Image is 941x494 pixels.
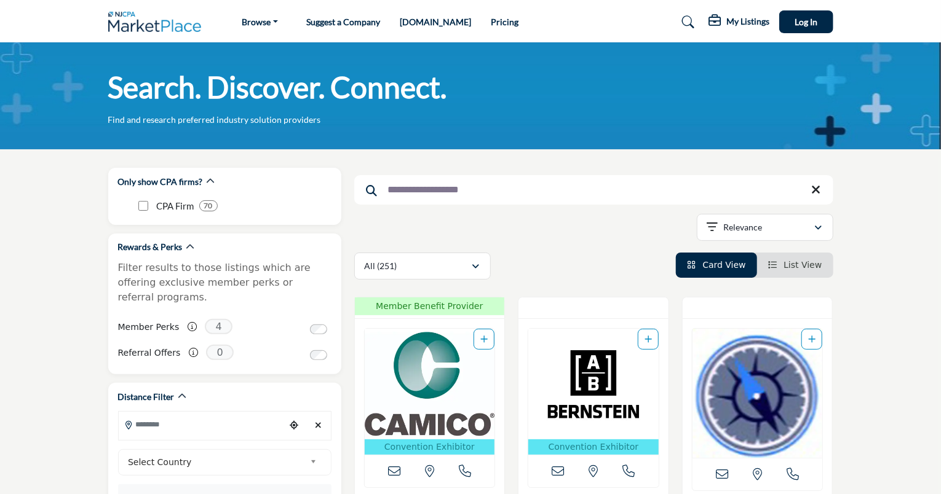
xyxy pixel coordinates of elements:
img: Bernstein [528,329,659,439]
label: Referral Offers [118,342,181,364]
p: Filter results to those listings which are offering exclusive member perks or referral programs. [118,261,332,305]
a: Search [670,12,702,32]
p: Convention Exhibitor [367,441,493,453]
a: Add To List [808,334,816,344]
a: Pricing [491,17,518,27]
a: Open Listing in new tab [365,329,495,455]
div: Clear search location [309,412,328,439]
input: CPA Firm checkbox [138,201,148,211]
span: Card View [702,260,745,270]
span: 0 [206,345,234,360]
div: Choose your current location [285,412,303,439]
h2: Rewards & Perks [118,241,183,253]
h5: My Listings [727,16,770,27]
button: Log In [779,10,833,33]
a: Add To List [480,334,488,344]
li: List View [757,253,833,278]
a: View Card [687,260,746,270]
img: CAMICO [365,329,495,439]
span: 4 [205,319,232,334]
b: 70 [204,202,213,210]
div: My Listings [709,15,770,29]
img: Joseph J. Gormley, CPA [693,329,823,458]
input: Switch to Member Perks [310,324,327,334]
span: Log In [795,17,817,27]
span: List View [784,260,822,270]
h2: Only show CPA firms? [118,176,203,188]
a: Suggest a Company [306,17,380,27]
div: 70 Results For CPA Firm [199,200,218,211]
p: All (251) [365,260,397,272]
h2: Distance Filter [118,391,175,403]
a: View List [768,260,822,270]
input: Switch to Referral Offers [310,350,327,360]
h1: Search. Discover. Connect. [108,68,447,106]
p: Relevance [723,221,762,233]
button: Relevance [697,214,833,241]
a: Add To List [645,334,652,344]
a: Browse [233,14,287,31]
p: CPA Firm: CPA Firm [157,199,194,213]
input: Search Keyword [354,175,833,205]
a: Open Listing in new tab [528,329,659,455]
a: Open Listing in new tab [693,329,823,458]
span: Member Benefit Provider [359,300,501,313]
input: Search Location [119,412,285,436]
label: Member Perks [118,316,180,338]
a: [DOMAIN_NAME] [400,17,471,27]
p: Find and research preferred industry solution providers [108,114,321,126]
p: Convention Exhibitor [531,441,656,453]
button: All (251) [354,253,491,280]
span: Select Country [128,455,305,469]
img: Site Logo [108,12,208,32]
li: Card View [676,253,757,278]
